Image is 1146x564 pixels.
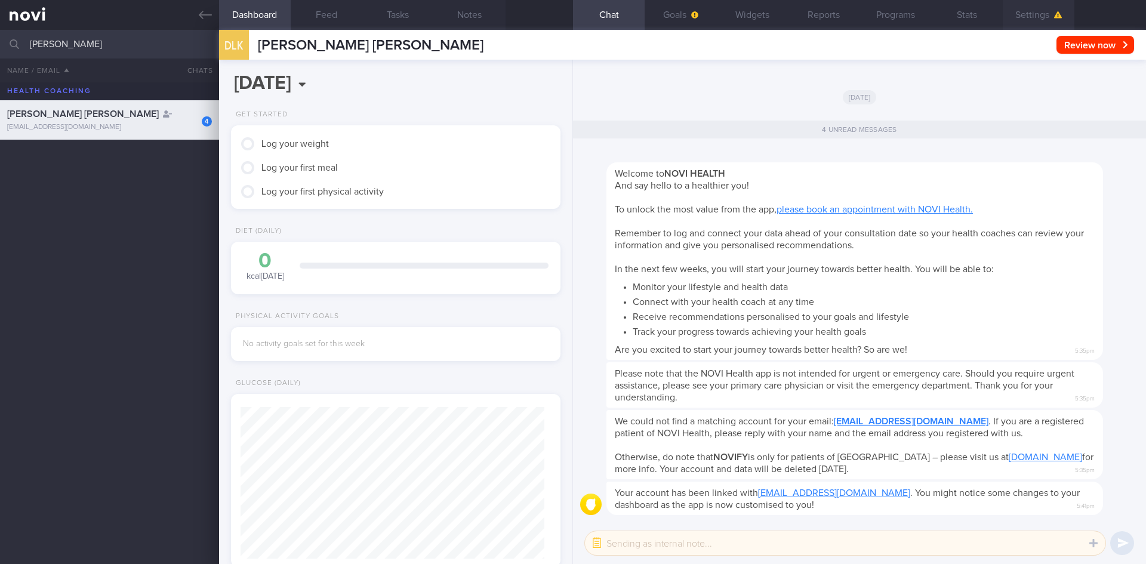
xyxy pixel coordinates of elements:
[615,488,1080,510] span: Your account has been linked with . You might notice some changes to your dashboard as the app is...
[243,251,288,272] div: 0
[1075,463,1095,474] span: 5:35pm
[758,488,910,498] a: [EMAIL_ADDRESS][DOMAIN_NAME]
[231,227,282,236] div: Diet (Daily)
[7,109,159,119] span: [PERSON_NAME] [PERSON_NAME]
[615,169,725,178] span: Welcome to
[1075,392,1095,403] span: 5:35pm
[231,312,339,321] div: Physical Activity Goals
[615,229,1084,250] span: Remember to log and connect your data ahead of your consultation date so your health coaches can ...
[843,90,877,104] span: [DATE]
[216,23,252,69] div: DLK
[664,169,725,178] strong: NOVI HEALTH
[615,205,973,214] span: To unlock the most value from the app,
[633,293,1095,308] li: Connect with your health coach at any time
[7,123,212,132] div: [EMAIL_ADDRESS][DOMAIN_NAME]
[231,379,301,388] div: Glucose (Daily)
[615,345,907,355] span: Are you excited to start your journey towards better health? So are we!
[1077,499,1095,510] span: 5:41pm
[171,58,219,82] button: Chats
[834,417,988,426] a: [EMAIL_ADDRESS][DOMAIN_NAME]
[258,38,483,53] span: [PERSON_NAME] [PERSON_NAME]
[633,278,1095,293] li: Monitor your lifestyle and health data
[1075,344,1095,355] span: 5:35pm
[1009,452,1082,462] a: [DOMAIN_NAME]
[243,339,549,350] div: No activity goals set for this week
[633,323,1095,338] li: Track your progress towards achieving your health goals
[202,116,212,127] div: 4
[615,452,1093,474] span: Otherwise, do note that is only for patients of [GEOGRAPHIC_DATA] – please visit us at for more i...
[615,181,749,190] span: And say hello to a healthier you!
[243,251,288,282] div: kcal [DATE]
[231,110,288,119] div: Get Started
[615,417,1084,438] span: We could not find a matching account for your email: . If you are a registered patient of NOVI He...
[713,452,748,462] strong: NOVIFY
[633,308,1095,323] li: Receive recommendations personalised to your goals and lifestyle
[615,369,1074,402] span: Please note that the NOVI Health app is not intended for urgent or emergency care. Should you req...
[1056,36,1134,54] button: Review now
[777,205,973,214] a: please book an appointment with NOVI Health.
[615,264,994,274] span: In the next few weeks, you will start your journey towards better health. You will be able to:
